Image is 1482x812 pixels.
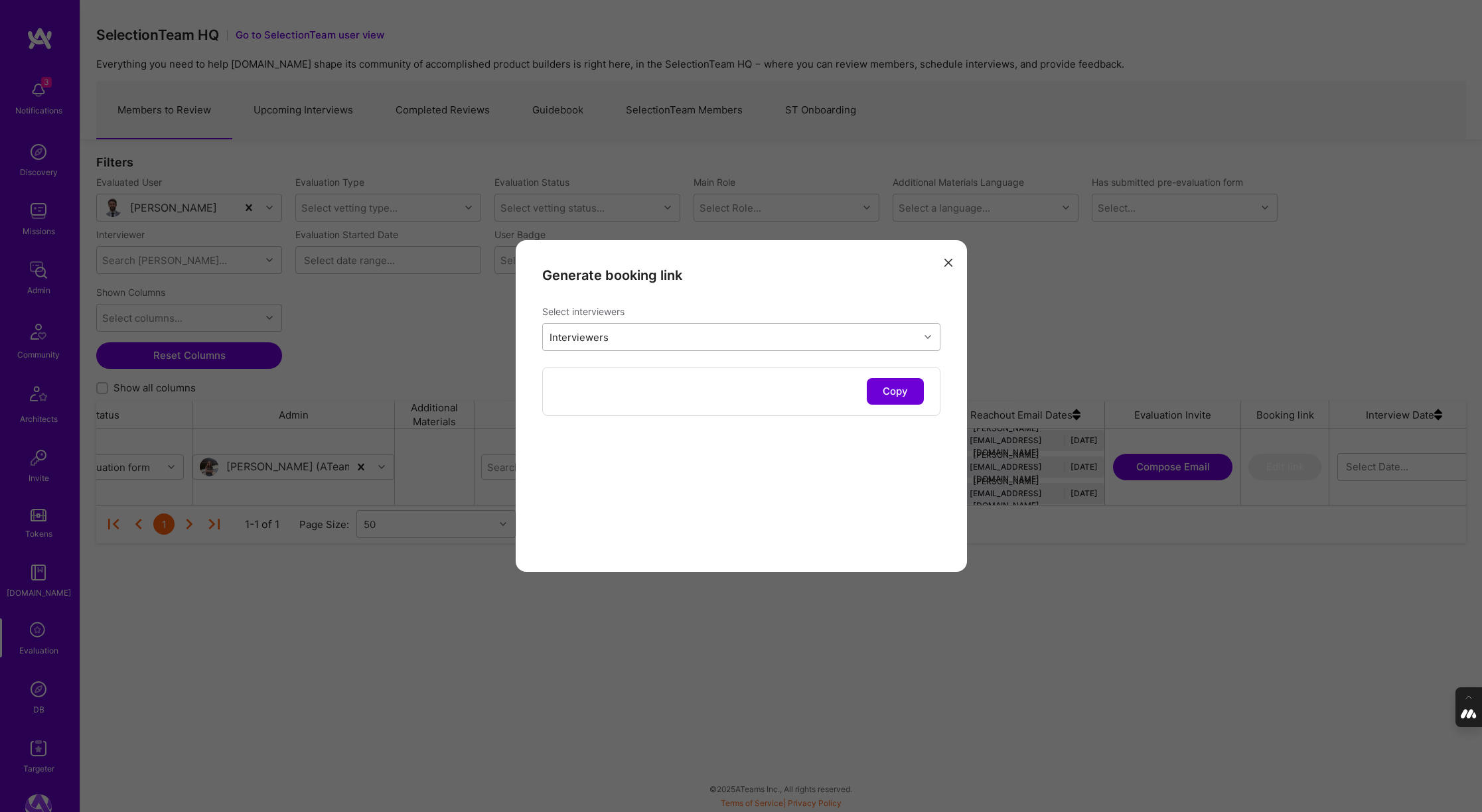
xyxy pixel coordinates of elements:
div: Interviewers [546,328,612,347]
div: Generate booking link [542,267,940,284]
label: Select interviewers [542,305,625,318]
div: modal [516,240,967,572]
i: icon Close [944,259,952,267]
i: icon Chevron [925,334,931,340]
button: Copy [867,378,924,405]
